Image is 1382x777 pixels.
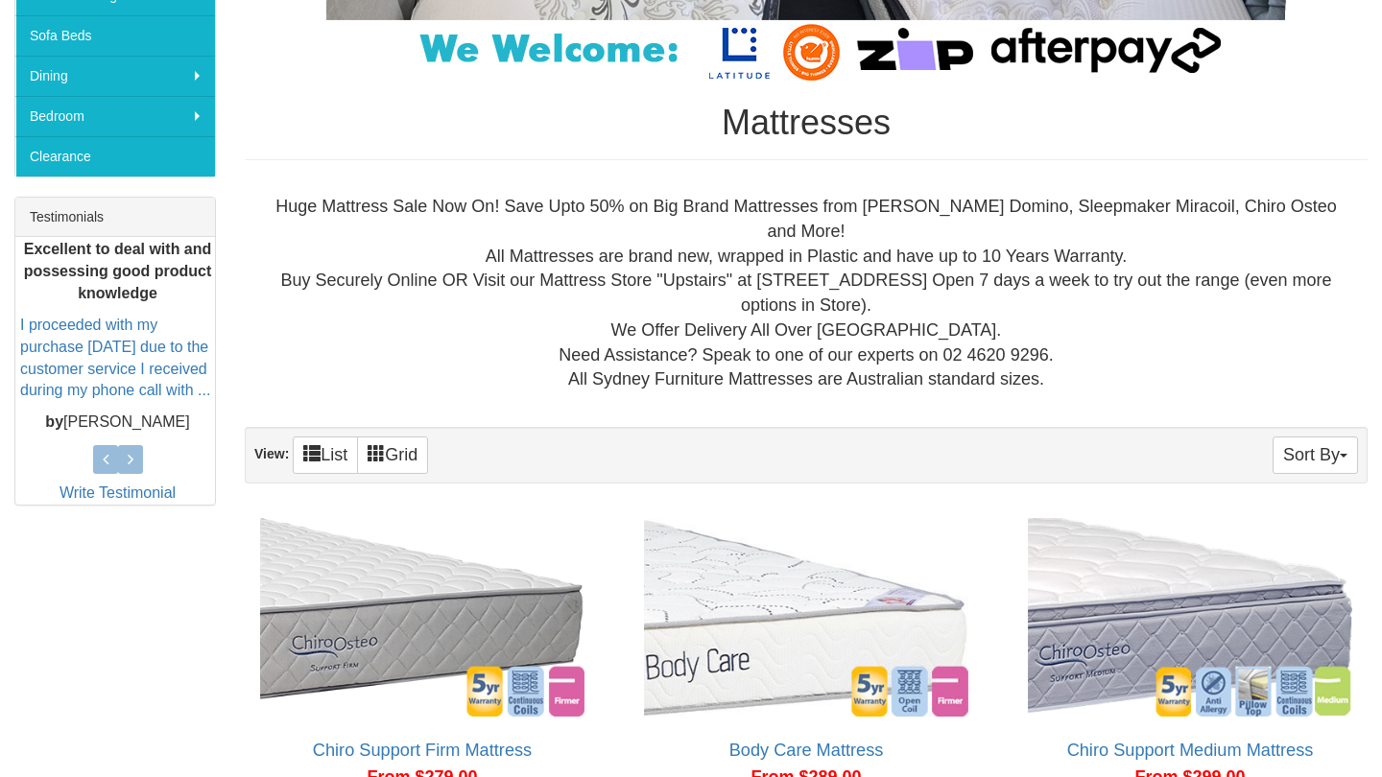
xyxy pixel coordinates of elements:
[260,195,1352,392] div: Huge Mattress Sale Now On! Save Upto 50% on Big Brand Mattresses from [PERSON_NAME] Domino, Sleep...
[45,413,63,430] b: by
[15,56,215,96] a: Dining
[313,741,532,760] a: Chiro Support Firm Mattress
[245,104,1368,142] h1: Mattresses
[357,436,428,474] a: Grid
[729,741,884,760] a: Body Care Mattress
[20,412,215,434] p: [PERSON_NAME]
[254,446,289,461] strong: View:
[1067,741,1314,760] a: Chiro Support Medium Mattress
[15,15,215,56] a: Sofa Beds
[255,513,589,721] img: Chiro Support Firm Mattress
[15,136,215,177] a: Clearance
[15,198,215,237] div: Testimonials
[639,513,973,721] img: Body Care Mattress
[293,436,358,474] a: List
[20,317,210,399] a: I proceeded with my purchase [DATE] due to the customer service I received during my phone call w...
[15,96,215,136] a: Bedroom
[24,241,212,301] b: Excellent to deal with and possessing good product knowledge
[60,484,176,501] a: Write Testimonial
[1273,436,1358,474] button: Sort By
[1023,513,1357,721] img: Chiro Support Medium Mattress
